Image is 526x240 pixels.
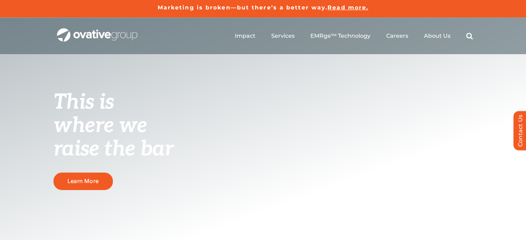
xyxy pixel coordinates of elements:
nav: Menu [235,25,473,47]
span: Learn More [67,178,99,184]
a: Services [271,32,295,39]
a: Search [466,32,473,39]
a: EMRge™ Technology [310,32,370,39]
a: Read more. [327,4,368,11]
a: Learn More [53,173,113,190]
a: About Us [424,32,451,39]
span: where we raise the bar [53,113,173,162]
span: This is [53,90,114,115]
a: Careers [386,32,408,39]
a: OG_Full_horizontal_WHT [57,28,137,34]
a: Marketing is broken—but there’s a better way. [158,4,328,11]
a: Impact [235,32,255,39]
